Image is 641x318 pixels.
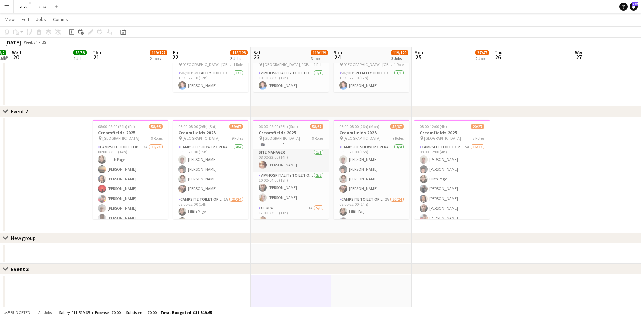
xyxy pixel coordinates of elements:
[253,46,329,92] app-job-card: 10:30-22:30 (12h)1/1Reading Festival [GEOGRAPHIC_DATA], [GEOGRAPHIC_DATA]1 RoleVIP/Hospitality To...
[334,46,409,92] app-job-card: 10:30-22:30 (12h)1/1Reading Festival [GEOGRAPHIC_DATA], [GEOGRAPHIC_DATA]1 RoleVIP/Hospitality To...
[173,69,248,92] app-card-role: VIP/Hospitality Toilet Operative1/110:30-22:30 (12h)[PERSON_NAME]
[149,124,163,129] span: 58/66
[93,130,168,136] h3: Creamfields 2025
[394,62,404,67] span: 1 Role
[33,0,52,13] button: 2024
[5,16,15,22] span: View
[414,130,490,136] h3: Creamfields 2025
[253,49,261,56] span: Sat
[74,56,86,61] div: 1 Job
[230,50,248,55] span: 118/128
[334,49,342,56] span: Sun
[173,46,248,92] app-job-card: 10:30-22:30 (12h)1/1Reading Festival [GEOGRAPHIC_DATA], [GEOGRAPHIC_DATA]1 RoleVIP/Hospitality To...
[253,149,329,172] app-card-role: Site Manager1/108:00-22:00 (14h)[PERSON_NAME]
[253,120,329,219] app-job-card: 06:00-08:00 (26h) (Sun)58/67Creamfields 2025 [GEOGRAPHIC_DATA]9 Roles[PERSON_NAME][PERSON_NAME]!S...
[98,124,135,129] span: 08:00-08:00 (24h) (Fri)
[102,136,139,141] span: [GEOGRAPHIC_DATA]
[263,62,314,67] span: [GEOGRAPHIC_DATA], [GEOGRAPHIC_DATA]
[232,136,243,141] span: 9 Roles
[93,120,168,219] app-job-card: 08:00-08:00 (24h) (Fri)58/66Creamfields 2025 [GEOGRAPHIC_DATA]9 RolesCampsite Toilet Operative3A2...
[12,49,21,56] span: Wed
[14,0,33,13] button: 2025
[173,120,248,219] app-job-card: 06:00-08:00 (26h) (Sat)59/67Creamfields 2025 [GEOGRAPHIC_DATA]9 RolesCampsite Shower Operative4/4...
[575,49,584,56] span: Wed
[311,50,328,55] span: 119/129
[59,310,212,315] div: Salary £11 519.65 + Expenses £0.00 + Subsistence £0.00 =
[3,15,17,24] a: View
[252,53,261,61] span: 23
[22,40,39,45] span: Week 34
[53,16,68,22] span: Comms
[253,204,329,295] app-card-role: X Crew1A5/812:00-23:00 (11h)[PERSON_NAME]
[172,53,178,61] span: 22
[160,310,212,315] span: Total Budgeted £11 519.65
[630,3,638,11] a: 772
[183,62,233,67] span: [GEOGRAPHIC_DATA], [GEOGRAPHIC_DATA]
[36,16,46,22] span: Jobs
[334,120,409,219] app-job-card: 06:00-08:00 (26h) (Mon)58/67Creamfields 2025 [GEOGRAPHIC_DATA]9 RolesCampsite Shower Operative4/4...
[178,124,217,129] span: 06:00-08:00 (26h) (Sat)
[183,136,220,141] span: [GEOGRAPHIC_DATA]
[253,69,329,92] app-card-role: VIP/Hospitality Toilet Operative1/110:30-22:30 (12h)[PERSON_NAME]
[391,50,408,55] span: 119/129
[173,143,248,196] app-card-role: Campsite Shower Operative4/406:00-21:00 (15h)[PERSON_NAME][PERSON_NAME][PERSON_NAME][PERSON_NAME]
[574,53,584,61] span: 27
[475,50,489,55] span: 37/47
[476,56,489,61] div: 2 Jobs
[5,39,21,46] div: [DATE]
[263,136,300,141] span: [GEOGRAPHIC_DATA]
[11,310,30,315] span: Budgeted
[339,124,379,129] span: 06:00-08:00 (26h) (Mon)
[150,56,167,61] div: 2 Jobs
[253,172,329,204] app-card-role: VIP/Hospitality Toilet Operative2/210:00-04:00 (18h)[PERSON_NAME][PERSON_NAME]
[3,309,31,316] button: Budgeted
[471,124,484,129] span: 20/27
[253,130,329,136] h3: Creamfields 2025
[390,124,404,129] span: 58/67
[344,136,381,141] span: [GEOGRAPHIC_DATA]
[11,108,28,115] div: Event 2
[391,56,408,61] div: 3 Jobs
[151,136,163,141] span: 9 Roles
[495,49,502,56] span: Tue
[173,49,178,56] span: Fri
[494,53,502,61] span: 26
[311,56,328,61] div: 3 Jobs
[333,53,342,61] span: 24
[150,50,167,55] span: 119/127
[414,49,423,56] span: Mon
[173,130,248,136] h3: Creamfields 2025
[37,310,53,315] span: All jobs
[233,62,243,67] span: 1 Role
[50,15,71,24] a: Comms
[473,136,484,141] span: 3 Roles
[19,15,32,24] a: Edit
[413,53,423,61] span: 25
[33,15,49,24] a: Jobs
[259,124,298,129] span: 06:00-08:00 (26h) (Sun)
[310,124,323,129] span: 58/67
[334,143,409,196] app-card-role: Campsite Shower Operative4/406:00-21:00 (15h)[PERSON_NAME][PERSON_NAME][PERSON_NAME][PERSON_NAME]
[392,136,404,141] span: 9 Roles
[11,266,34,272] div: Event 3
[420,124,447,129] span: 08:00-12:00 (4h)
[11,53,21,61] span: 20
[314,62,323,67] span: 1 Role
[344,62,394,67] span: [GEOGRAPHIC_DATA], [GEOGRAPHIC_DATA]
[632,2,638,6] span: 772
[424,136,461,141] span: [GEOGRAPHIC_DATA]
[22,16,29,22] span: Edit
[334,69,409,92] app-card-role: VIP/Hospitality Toilet Operative1/110:30-22:30 (12h)[PERSON_NAME]
[73,50,87,55] span: 58/58
[230,56,247,61] div: 3 Jobs
[11,235,36,241] div: New group
[414,120,490,219] app-job-card: 08:00-12:00 (4h)20/27Creamfields 2025 [GEOGRAPHIC_DATA]3 RolesCampsite Toilet Operative5A16/2308:...
[92,53,101,61] span: 21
